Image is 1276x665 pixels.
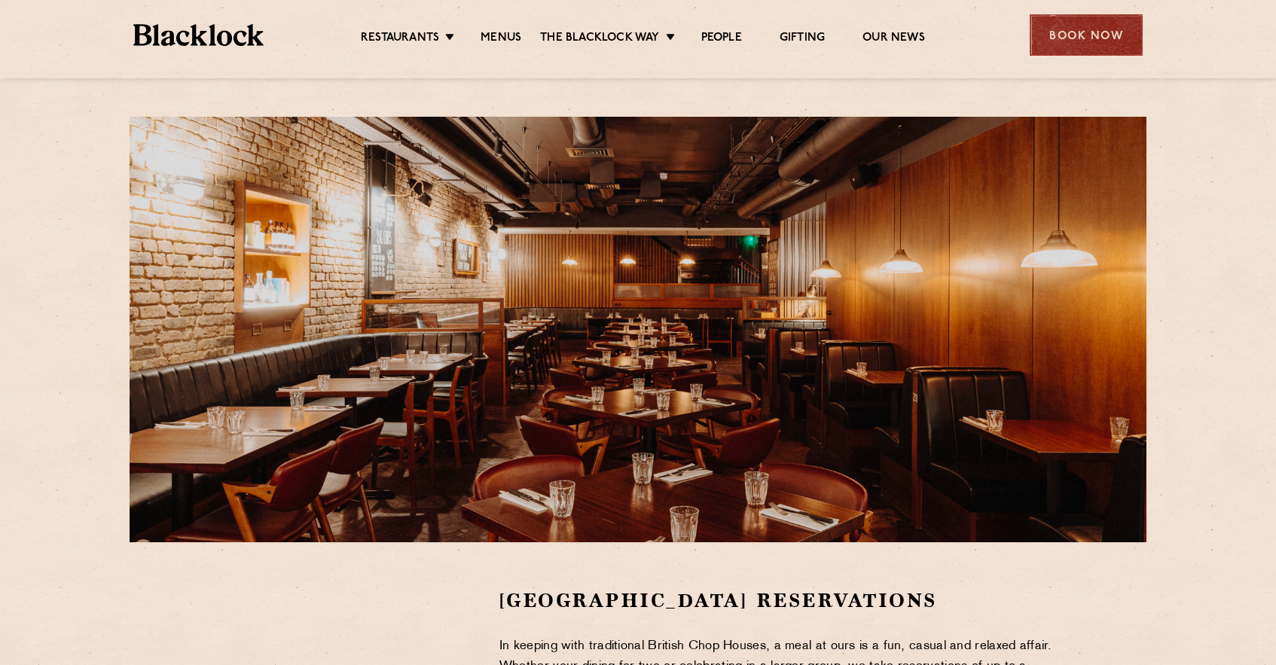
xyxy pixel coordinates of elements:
[481,31,521,47] a: Menus
[361,31,439,47] a: Restaurants
[862,31,925,47] a: Our News
[701,31,742,47] a: People
[780,31,825,47] a: Gifting
[499,587,1077,614] h2: [GEOGRAPHIC_DATA] Reservations
[133,24,264,46] img: BL_Textured_Logo-footer-cropped.svg
[1030,14,1143,56] div: Book Now
[540,31,659,47] a: The Blacklock Way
